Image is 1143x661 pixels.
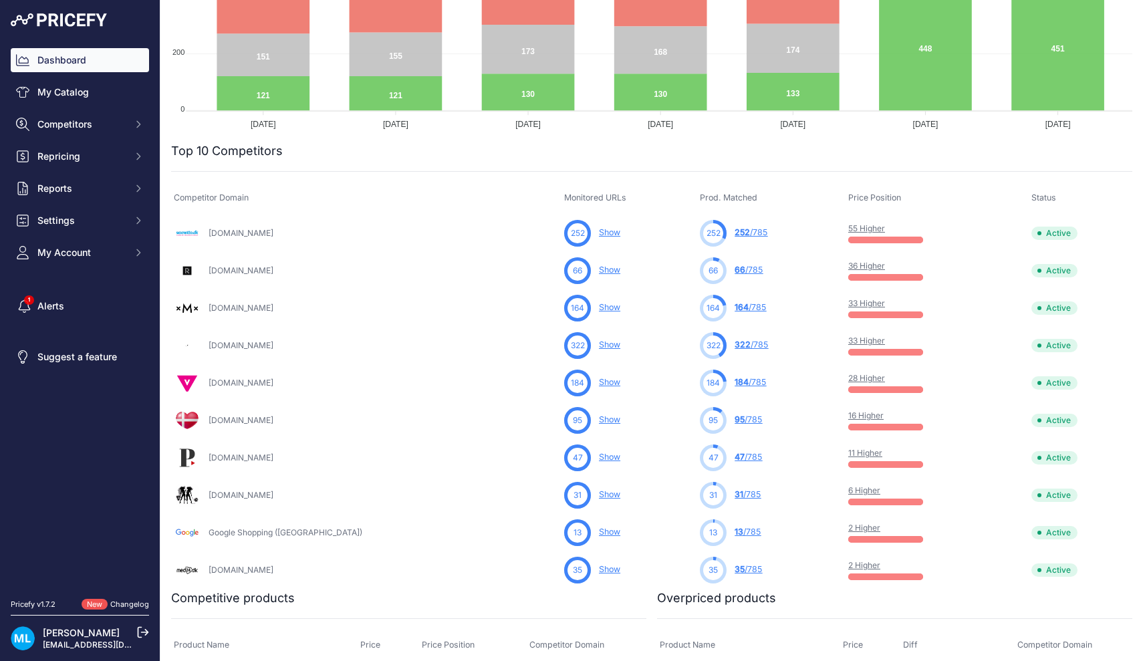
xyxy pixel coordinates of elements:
[515,120,541,129] tspan: [DATE]
[574,527,582,539] span: 13
[571,302,584,314] span: 164
[11,176,149,201] button: Reports
[709,489,717,501] span: 31
[660,640,715,650] span: Product Name
[174,192,249,203] span: Competitor Domain
[848,410,884,420] a: 16 Higher
[848,373,885,383] a: 28 Higher
[209,527,362,537] a: Google Shopping ([GEOGRAPHIC_DATA])
[709,527,717,539] span: 13
[648,120,673,129] tspan: [DATE]
[599,377,620,387] a: Show
[735,227,750,237] span: 252
[383,120,408,129] tspan: [DATE]
[571,377,584,389] span: 184
[913,120,938,129] tspan: [DATE]
[529,640,604,650] span: Competitor Domain
[903,640,918,650] span: Diff
[571,340,585,352] span: 322
[735,489,761,499] a: 31/785
[1031,563,1077,577] span: Active
[735,414,745,424] span: 95
[657,589,776,608] h2: Overpriced products
[37,214,125,227] span: Settings
[360,640,380,650] span: Price
[1031,414,1077,427] span: Active
[209,565,273,575] a: [DOMAIN_NAME]
[574,489,582,501] span: 31
[709,265,718,277] span: 66
[422,640,475,650] span: Price Position
[1031,339,1077,352] span: Active
[37,182,125,195] span: Reports
[209,490,273,500] a: [DOMAIN_NAME]
[848,560,880,570] a: 2 Higher
[43,640,182,650] a: [EMAIL_ADDRESS][DOMAIN_NAME]
[82,599,108,610] span: New
[707,340,721,352] span: 322
[11,13,107,27] img: Pricefy Logo
[180,105,184,113] tspan: 0
[171,142,283,160] h2: Top 10 Competitors
[11,345,149,369] a: Suggest a feature
[735,452,762,462] a: 47/785
[700,192,757,203] span: Prod. Matched
[1031,489,1077,502] span: Active
[174,640,229,650] span: Product Name
[209,228,273,238] a: [DOMAIN_NAME]
[1031,526,1077,539] span: Active
[571,227,585,239] span: 252
[209,303,273,313] a: [DOMAIN_NAME]
[599,340,620,350] a: Show
[110,600,149,609] a: Changelog
[843,640,863,650] span: Price
[209,452,273,462] a: [DOMAIN_NAME]
[1031,264,1077,277] span: Active
[171,589,295,608] h2: Competitive products
[599,452,620,462] a: Show
[209,265,273,275] a: [DOMAIN_NAME]
[172,48,184,56] tspan: 200
[735,452,745,462] span: 47
[848,448,882,458] a: 11 Higher
[37,150,125,163] span: Repricing
[11,144,149,168] button: Repricing
[1031,301,1077,315] span: Active
[735,302,749,312] span: 164
[735,489,743,499] span: 31
[573,414,582,426] span: 95
[1031,192,1056,203] span: Status
[573,564,582,576] span: 35
[573,265,582,277] span: 66
[709,452,719,464] span: 47
[735,265,745,275] span: 66
[564,192,626,203] span: Monitored URLs
[599,564,620,574] a: Show
[735,564,762,574] a: 35/785
[735,414,762,424] a: 95/785
[848,192,901,203] span: Price Position
[707,377,720,389] span: 184
[37,246,125,259] span: My Account
[251,120,276,129] tspan: [DATE]
[599,414,620,424] a: Show
[11,599,55,610] div: Pricefy v1.7.2
[735,377,766,387] a: 184/785
[848,523,880,533] a: 2 Higher
[707,227,721,239] span: 252
[707,302,720,314] span: 164
[780,120,805,129] tspan: [DATE]
[848,336,885,346] a: 33 Higher
[599,302,620,312] a: Show
[735,527,743,537] span: 13
[735,265,763,275] a: 66/785
[11,241,149,265] button: My Account
[848,485,880,495] a: 6 Higher
[11,80,149,104] a: My Catalog
[735,377,749,387] span: 184
[599,489,620,499] a: Show
[709,414,718,426] span: 95
[599,527,620,537] a: Show
[735,564,745,574] span: 35
[1031,376,1077,390] span: Active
